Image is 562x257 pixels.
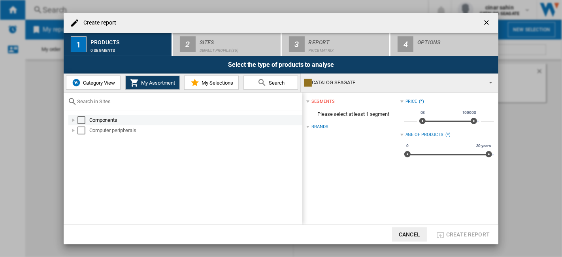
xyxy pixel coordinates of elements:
span: 0$ [419,110,426,116]
input: Search in Sites [77,98,298,104]
div: Price [405,98,417,105]
button: My Selections [184,76,239,90]
button: 4 Options [390,33,498,56]
h4: Create report [79,19,116,27]
div: Options [417,36,495,44]
div: Select the type of products to analyse [64,56,498,74]
div: Components [89,116,301,124]
button: getI18NText('BUTTONS.CLOSE_DIALOG') [479,15,495,31]
div: 2 [180,36,196,52]
button: 1 Products 0 segments [64,33,172,56]
button: My Assortment [125,76,180,90]
span: Please select at least 1 segment [306,107,400,122]
img: wiser-icon-blue.png [72,78,81,87]
span: 10000$ [461,110,477,116]
button: Cancel [392,227,427,242]
span: Category View [81,80,115,86]
div: 1 [71,36,87,52]
button: Create report [433,227,492,242]
md-checkbox: Select [77,127,89,134]
ng-md-icon: getI18NText('BUTTONS.CLOSE_DIALOG') [483,19,492,28]
div: Age of products [405,132,444,138]
div: 0 segments [91,44,168,53]
div: Default profile (36) [200,44,277,53]
button: Category View [66,76,121,90]
div: Price Matrix [309,44,387,53]
div: 3 [289,36,305,52]
div: 4 [398,36,413,52]
span: 30 years [475,143,492,149]
span: 0 [405,143,410,149]
div: segments [311,98,334,105]
span: Create report [446,231,490,238]
div: Brands [311,124,328,130]
span: My Selections [200,80,233,86]
button: Search [243,76,298,90]
button: 3 Report Price Matrix [282,33,390,56]
div: Sites [200,36,277,44]
div: CATALOG SEAGATE [304,77,482,88]
div: Computer peripherals [89,127,301,134]
div: Products [91,36,168,44]
span: My Assortment [139,80,175,86]
button: 2 Sites Default profile (36) [173,33,281,56]
span: Search [267,80,285,86]
md-checkbox: Select [77,116,89,124]
div: Report [309,36,387,44]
